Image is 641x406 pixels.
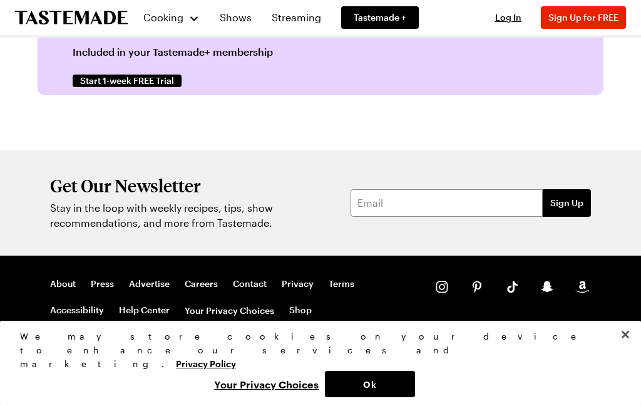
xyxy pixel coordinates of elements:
div: We may store cookies on your device to enhance our services and marketing. [20,330,610,371]
a: To Tastemade Home Page [15,11,128,25]
a: Start 1-week FREE Trial [73,75,182,87]
a: More information about your privacy, opens in a new tab [176,357,236,369]
a: Advertise [129,278,170,289]
button: Your Privacy Choices [208,371,325,397]
a: Privacy [282,278,314,289]
nav: Footer [50,278,411,317]
span: Tastemade + [354,11,406,24]
span: Start 1-week FREE Trial [80,75,174,87]
a: Shop [289,304,312,317]
a: Terms [329,278,354,289]
button: Your Privacy Choices [185,304,274,317]
button: Ok [325,371,415,397]
input: Email [351,189,543,217]
a: Help Center [119,304,170,317]
span: Sign Up for FREE [548,12,618,23]
div: Privacy [20,330,610,397]
span: Cooking [143,11,183,23]
button: Sign Up [543,189,591,217]
a: Careers [185,278,218,289]
a: Tastemade + [341,6,419,29]
button: Cooking [143,3,200,33]
span: Log In [495,12,521,23]
a: Contact [233,278,267,289]
span: Sign Up [550,197,583,209]
button: Sign Up for FREE [541,6,626,29]
a: About [50,278,76,289]
h2: Get Our Newsletter [50,175,343,195]
a: Accessibility [50,304,104,317]
a: Press [91,278,114,289]
button: Log In [483,11,533,24]
button: Close [612,321,639,348]
p: Stay in the loop with weekly recipes, tips, show recommendations, and more from Tastemade. [50,200,343,231]
span: Included in your Tastemade+ membership [73,44,273,60]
